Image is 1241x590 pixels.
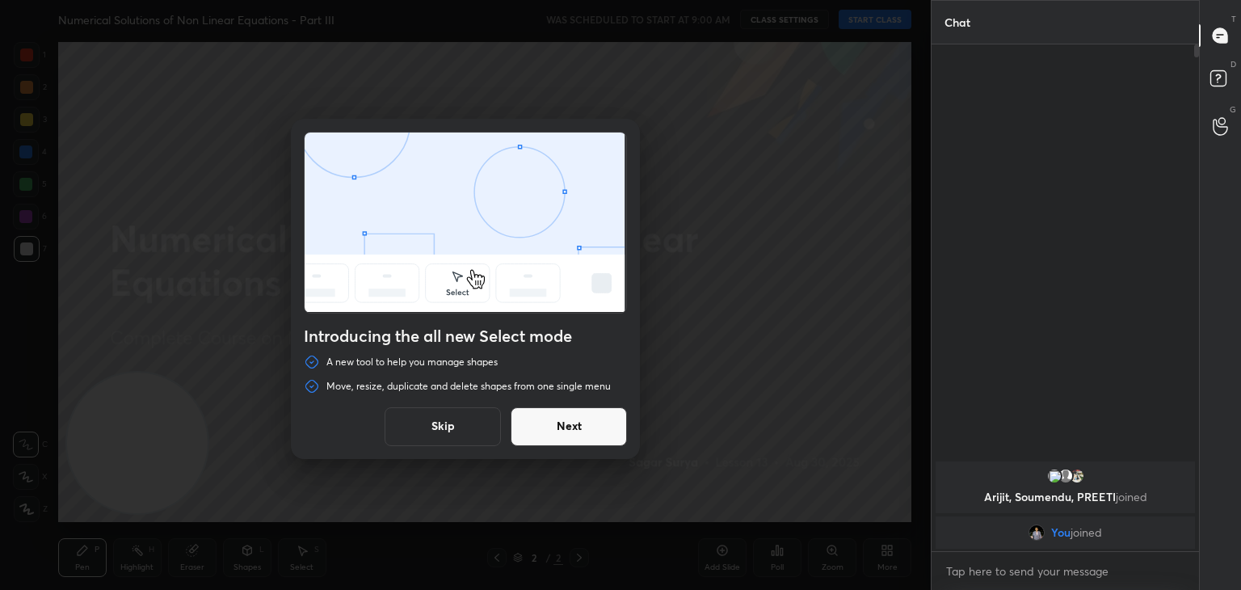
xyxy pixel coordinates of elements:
[1230,58,1236,70] p: D
[1230,103,1236,116] p: G
[1051,526,1071,539] span: You
[1116,489,1147,504] span: joined
[1231,13,1236,25] p: T
[932,1,983,44] p: Chat
[385,407,501,446] button: Skip
[1071,526,1102,539] span: joined
[1046,468,1062,484] img: 3
[945,491,1185,504] p: Arijit, Soumendu, PREETI
[305,133,626,316] div: animation
[1029,525,1045,541] img: 9689d3ed888646769c7969bc1f381e91.jpg
[326,380,611,393] p: Move, resize, duplicate and delete shapes from one single menu
[1058,468,1074,484] img: default.png
[511,407,627,446] button: Next
[1069,468,1085,484] img: ff8f5641e49e4bbc8f6961bb51db5d8b.jpg
[304,327,627,346] h4: Introducing the all new Select mode
[932,458,1199,552] div: grid
[326,356,498,369] p: A new tool to help you manage shapes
